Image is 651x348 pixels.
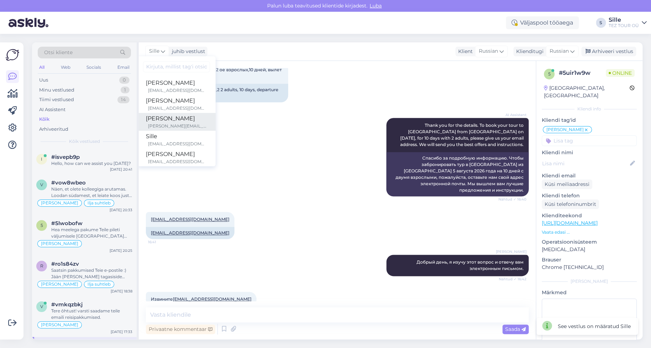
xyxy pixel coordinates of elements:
[41,282,78,286] span: [PERSON_NAME]
[119,77,129,84] div: 0
[148,87,207,94] div: [EMAIL_ADDRESS][DOMAIN_NAME]
[169,48,205,55] div: juhib vestlust
[51,180,86,186] span: #vow8wbeo
[148,141,207,147] div: [EMAIL_ADDRESS][DOMAIN_NAME]
[41,241,78,246] span: [PERSON_NAME]
[609,17,647,28] a: SilleTEZ TOUR OÜ
[151,230,229,235] a: [EMAIL_ADDRESS][DOMAIN_NAME]
[88,201,111,205] span: Ilja suhtleb
[542,172,637,180] p: Kliendi email
[111,329,132,334] div: [DATE] 17:33
[386,152,529,196] div: Спасибо за подробную информацию. Чтобы забронировать тур в [GEOGRAPHIC_DATA] из [GEOGRAPHIC_DATA]...
[542,180,592,189] div: Küsi meiliaadressi
[39,87,74,94] div: Minu vestlused
[542,149,637,156] p: Kliendi nimi
[51,160,132,167] div: Hello, how can we assist you [DATE]?
[143,61,210,72] input: Kirjuta, millist tag'i otsid
[542,246,637,253] p: [MEDICAL_DATA]
[111,289,132,294] div: [DATE] 18:38
[149,47,159,55] span: Sille
[51,220,83,227] span: #5lwobofw
[40,263,43,269] span: r
[137,95,216,113] a: [PERSON_NAME][EMAIL_ADDRESS][DOMAIN_NAME]
[173,296,252,302] a: [EMAIL_ADDRESS][DOMAIN_NAME]
[88,282,111,286] span: Ilja suhtleb
[500,112,526,118] span: AI Assistent
[542,256,637,264] p: Brauser
[51,267,132,280] div: Saatsin pakkumised Teie e-postile :) Jään [PERSON_NAME] tagasiside ootama
[137,113,216,131] a: [PERSON_NAME][PERSON_NAME][EMAIL_ADDRESS][DOMAIN_NAME]
[117,96,129,103] div: 14
[110,207,132,213] div: [DATE] 20:33
[51,154,80,160] span: #isvepb9p
[85,63,102,72] div: Socials
[69,138,100,145] span: Kõik vestlused
[148,159,207,165] div: [EMAIL_ADDRESS][DOMAIN_NAME]
[148,123,207,129] div: [PERSON_NAME][EMAIL_ADDRESS][DOMAIN_NAME]
[505,326,526,332] span: Saada
[51,301,83,308] span: #vmkqzbkj
[400,123,525,147] span: Thank you for the details. To book your tour to [GEOGRAPHIC_DATA] from [GEOGRAPHIC_DATA] on [DATE...
[146,324,215,334] div: Privaatne kommentaar
[110,248,132,253] div: [DATE] 20:25
[110,167,132,172] div: [DATE] 20:41
[513,48,544,55] div: Klienditugi
[542,264,637,271] p: Chrome [TECHNICAL_ID]
[506,16,579,29] div: Väljaspool tööaega
[151,296,252,302] span: Извините
[609,23,639,28] div: TEZ TOUR OÜ
[544,84,630,99] div: [GEOGRAPHIC_DATA], [GEOGRAPHIC_DATA]
[455,48,473,55] div: Klient
[542,192,637,199] p: Kliendi telefon
[40,304,43,309] span: v
[542,238,637,246] p: Operatsioonisüsteem
[146,84,288,102] div: [GEOGRAPHIC_DATA], [DATE],2 2 adults, 10 days, departure from [GEOGRAPHIC_DATA]
[137,77,216,95] a: [PERSON_NAME][EMAIL_ADDRESS][DOMAIN_NAME]
[609,17,639,23] div: Sille
[41,223,43,228] span: 5
[121,87,129,94] div: 1
[367,2,384,9] span: Luba
[542,212,637,219] p: Klienditeekond
[137,149,216,166] a: [PERSON_NAME][EMAIL_ADDRESS][DOMAIN_NAME]
[148,105,207,111] div: [EMAIL_ADDRESS][DOMAIN_NAME]
[479,47,498,55] span: Russian
[417,259,525,271] span: Добрый день, я изучу этот вопрос и отвечу вам электронным письмом.
[146,132,207,141] div: Sille
[146,79,207,87] div: [PERSON_NAME]
[606,69,635,77] span: Online
[44,49,73,56] span: Otsi kliente
[40,182,43,187] span: v
[116,63,131,72] div: Email
[548,71,551,77] span: 5
[137,131,216,149] a: Sille[EMAIL_ADDRESS][DOMAIN_NAME]
[542,199,599,209] div: Küsi telefoninumbrit
[542,160,629,167] input: Lisa nimi
[6,48,19,62] img: Askly Logo
[51,186,132,199] div: Näen, et olete kolleegiga arutamas. Loodan südamest, et leiate koos just teile sobiva ja meeldiva...
[59,63,72,72] div: Web
[581,47,636,56] div: Arhiveeri vestlus
[39,106,65,113] div: AI Assistent
[542,135,637,146] input: Lisa tag
[51,227,132,239] div: Hea meelega pakume Teile pileti väljumisele [GEOGRAPHIC_DATA] [GEOGRAPHIC_DATA] [DATE] ( meil on ...
[38,63,46,72] div: All
[51,308,132,321] div: Tere õhtust! varsti saadame teile emaili reisipakkumised.
[41,323,78,327] span: [PERSON_NAME]
[542,278,637,285] div: [PERSON_NAME]
[41,156,42,162] span: i
[39,77,48,84] div: Uus
[41,201,78,205] span: [PERSON_NAME]
[146,97,207,105] div: [PERSON_NAME]
[51,261,79,267] span: #ro1s84zv
[499,276,526,282] span: Nähtud ✓ 16:42
[542,106,637,112] div: Kliendi info
[39,116,49,123] div: Kõik
[146,150,207,159] div: [PERSON_NAME]
[542,220,598,226] a: [URL][DOMAIN_NAME]
[146,114,207,123] div: [PERSON_NAME]
[542,229,637,235] p: Vaata edasi ...
[550,47,569,55] span: Russian
[39,126,68,133] div: Arhiveeritud
[542,116,637,124] p: Kliendi tag'id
